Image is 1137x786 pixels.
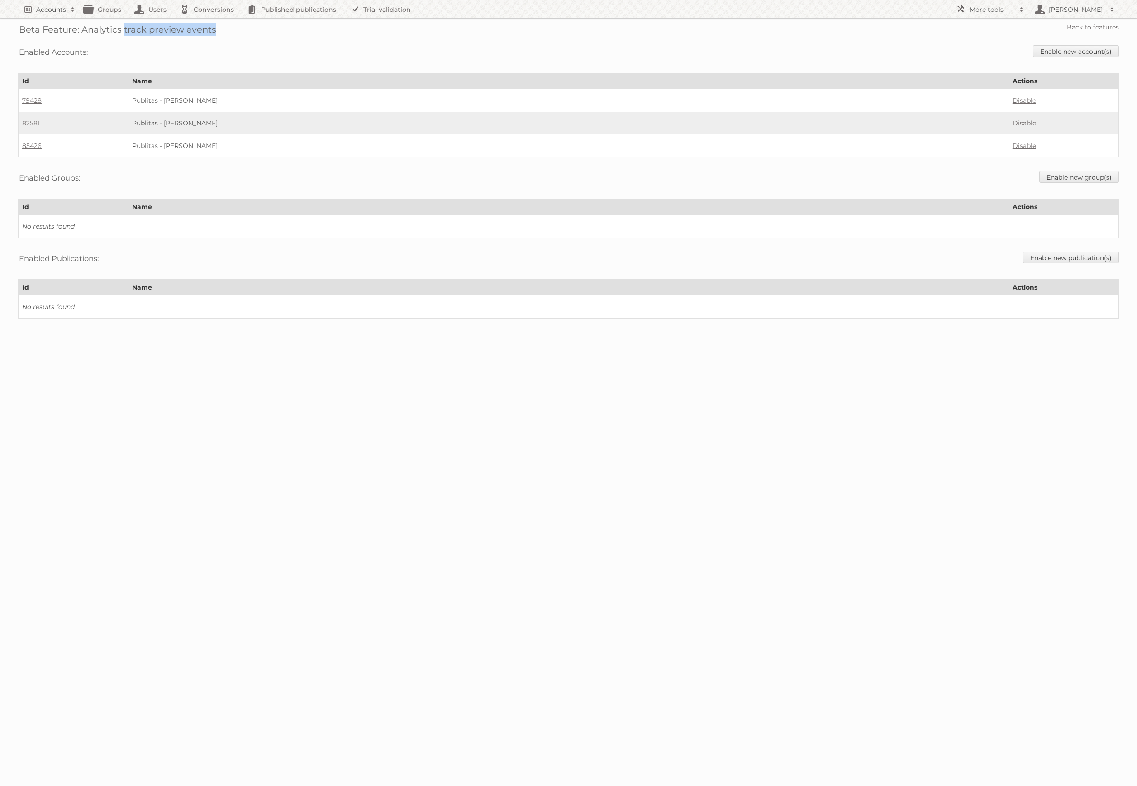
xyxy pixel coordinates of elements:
h3: Enabled Accounts: [19,45,88,59]
a: Enable new group(s) [1039,171,1119,183]
th: Name [128,73,1009,89]
th: Id [19,73,128,89]
h3: Enabled Groups: [19,171,80,185]
a: 79428 [22,96,42,105]
th: Name [128,280,1009,295]
th: Name [128,199,1009,215]
a: Disable [1013,96,1036,105]
th: Id [19,280,128,295]
i: No results found [22,303,75,311]
h2: [PERSON_NAME] [1047,5,1105,14]
a: Enable new publication(s) [1023,252,1119,263]
i: No results found [22,222,75,230]
a: Back to features [1067,23,1119,31]
td: Publitas - [PERSON_NAME] [128,134,1009,157]
a: Enable new account(s) [1033,45,1119,57]
th: Actions [1009,199,1118,215]
th: Actions [1009,280,1118,295]
h2: More tools [970,5,1015,14]
h2: Beta Feature: Analytics track preview events [19,23,216,36]
a: Disable [1013,119,1036,127]
h3: Enabled Publications: [19,252,99,265]
th: Id [19,199,128,215]
a: 85426 [22,142,42,150]
a: Disable [1013,142,1036,150]
h2: Accounts [36,5,66,14]
th: Actions [1009,73,1118,89]
td: Publitas - [PERSON_NAME] [128,112,1009,134]
td: Publitas - [PERSON_NAME] [128,89,1009,112]
a: 82581 [22,119,40,127]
